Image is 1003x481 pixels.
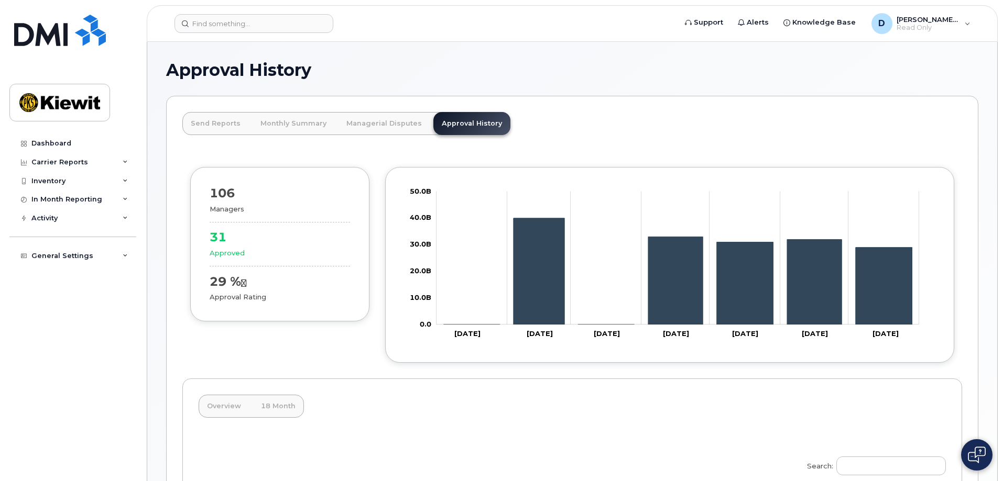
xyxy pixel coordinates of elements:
tspan: 30.0B [410,240,431,249]
a: Overview [199,395,249,418]
tspan: 20.0B [410,266,431,275]
h1: Approval History [166,61,978,79]
a: Managerial Disputes [338,112,430,135]
tspan: [DATE] [527,329,553,338]
div: 106 [210,186,350,200]
tspan: [DATE] [802,329,828,338]
a: Monthly Summary [252,112,335,135]
a: Approval History [433,112,510,135]
a: Send Reports [182,112,249,135]
input: Search: [836,456,946,475]
tspan: [DATE] [732,329,758,338]
tspan: [DATE] [873,329,899,338]
tspan: [DATE] [454,329,481,338]
div: Approval Rating [210,292,350,302]
g: Series [443,218,912,325]
tspan: 0.0 [420,320,431,328]
img: Open chat [968,446,986,463]
tspan: 40.0B [410,214,431,222]
tspan: 10.0B [410,293,431,301]
div: 29 % [210,275,350,288]
div: Approved [210,248,350,258]
a: 18 Month [253,395,304,418]
div: Managers [210,204,350,214]
tspan: [DATE] [594,329,620,338]
div: 31 [210,230,350,244]
label: Search: [800,450,946,479]
tspan: 50.0B [410,187,431,195]
tspan: [DATE] [663,329,689,338]
g: Chart [410,187,919,338]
